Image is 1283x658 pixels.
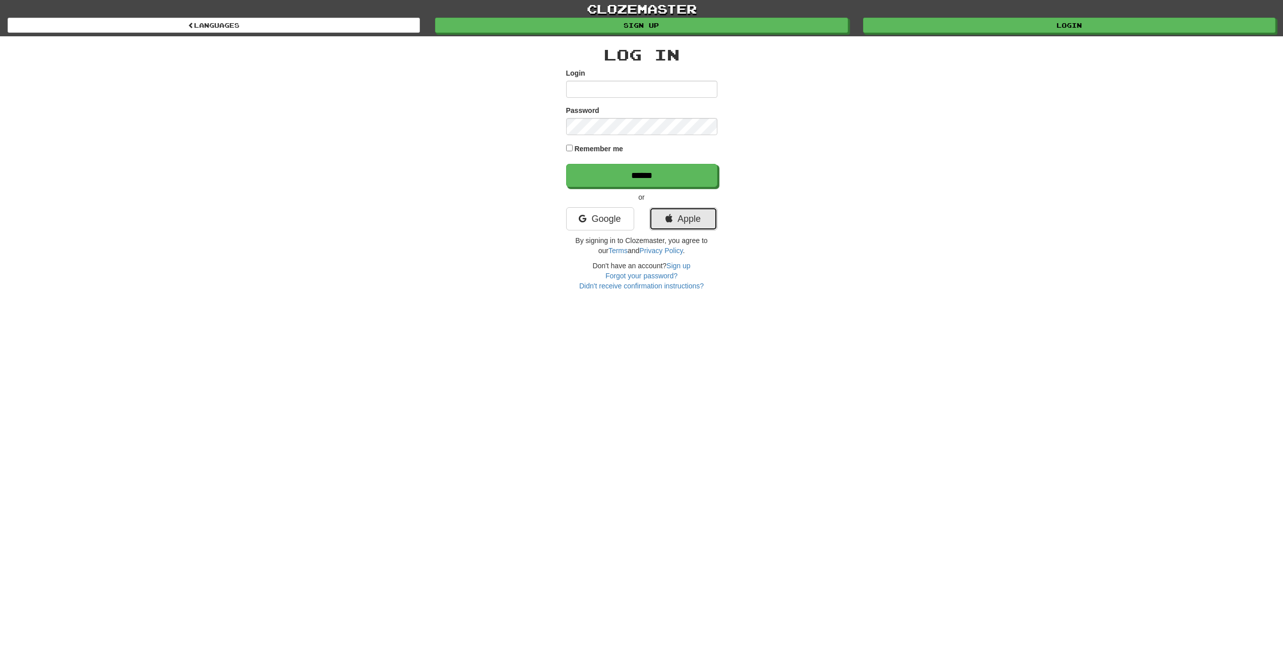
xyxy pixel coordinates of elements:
div: Don't have an account? [566,261,717,291]
a: Privacy Policy [639,247,683,255]
a: Apple [649,207,717,230]
a: Languages [8,18,420,33]
p: or [566,192,717,202]
label: Remember me [574,144,623,154]
a: Terms [608,247,628,255]
h2: Log In [566,46,717,63]
label: Login [566,68,585,78]
a: Didn't receive confirmation instructions? [579,282,704,290]
a: Forgot your password? [605,272,678,280]
a: Login [863,18,1275,33]
p: By signing in to Clozemaster, you agree to our and . [566,235,717,256]
a: Sign up [666,262,690,270]
a: Sign up [435,18,847,33]
label: Password [566,105,599,115]
a: Google [566,207,634,230]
